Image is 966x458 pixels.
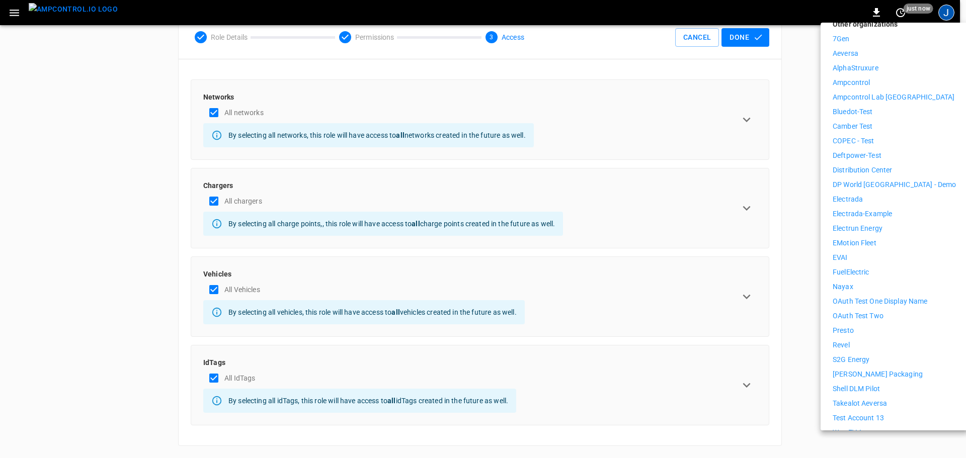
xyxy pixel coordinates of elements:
p: Bluedot-Test [833,107,873,117]
p: 7Gen [833,34,850,44]
p: Aeversa [833,48,858,59]
p: Test Account 13 [833,413,884,423]
p: Nayax [833,282,853,292]
p: Camber Test [833,121,872,132]
p: Distribution Center [833,165,893,175]
p: Ampcontrol [833,77,870,88]
p: OAuth Test One Display Name [833,296,928,307]
p: FuelElectric [833,267,869,278]
p: eMotion Fleet [833,238,876,248]
p: Electrun Energy [833,223,882,234]
p: Shell DLM Pilot [833,384,880,394]
p: S2G Energy [833,354,869,365]
p: Revel [833,340,850,350]
p: Ampcontrol Lab [GEOGRAPHIC_DATA] [833,92,954,103]
p: Electrada [833,194,863,205]
p: DP World [GEOGRAPHIC_DATA] - Demo [833,179,956,190]
p: Other organizations [833,19,956,34]
p: Electrada-Example [833,209,892,219]
p: Deftpower-Test [833,150,881,161]
p: Takealot Aeversa [833,398,887,409]
p: Presto [833,325,854,336]
p: [PERSON_NAME] Packaging [833,369,923,380]
p: AlphaStruxure [833,63,878,73]
p: OAuth Test Two [833,311,883,321]
p: COPEC - Test [833,136,874,146]
p: WattEV 1 [833,427,862,438]
p: EVAI [833,252,848,263]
